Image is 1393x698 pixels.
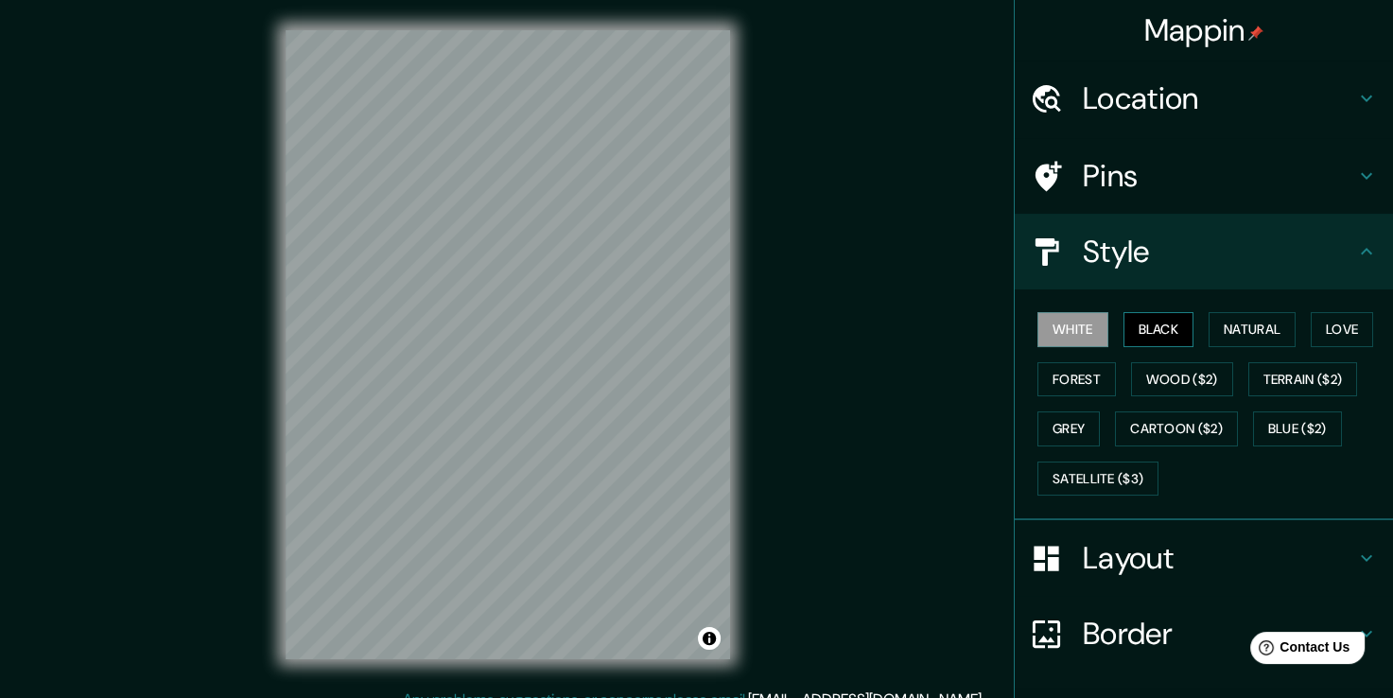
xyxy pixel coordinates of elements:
button: Black [1123,312,1194,347]
button: Satellite ($3) [1037,462,1158,497]
div: Location [1015,61,1393,136]
h4: Border [1083,615,1355,653]
button: Grey [1037,411,1100,446]
h4: Pins [1083,157,1355,195]
iframe: Help widget launcher [1225,624,1372,677]
button: Natural [1209,312,1296,347]
button: Terrain ($2) [1248,362,1358,397]
h4: Mappin [1144,11,1264,49]
button: White [1037,312,1108,347]
h4: Location [1083,79,1355,117]
h4: Layout [1083,539,1355,577]
h4: Style [1083,233,1355,270]
button: Blue ($2) [1253,411,1342,446]
div: Pins [1015,138,1393,214]
button: Forest [1037,362,1116,397]
div: Border [1015,596,1393,672]
button: Cartoon ($2) [1115,411,1238,446]
button: Love [1311,312,1373,347]
img: pin-icon.png [1248,26,1263,41]
div: Style [1015,214,1393,289]
button: Wood ($2) [1131,362,1233,397]
div: Layout [1015,520,1393,596]
button: Toggle attribution [698,627,721,650]
canvas: Map [286,30,730,659]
